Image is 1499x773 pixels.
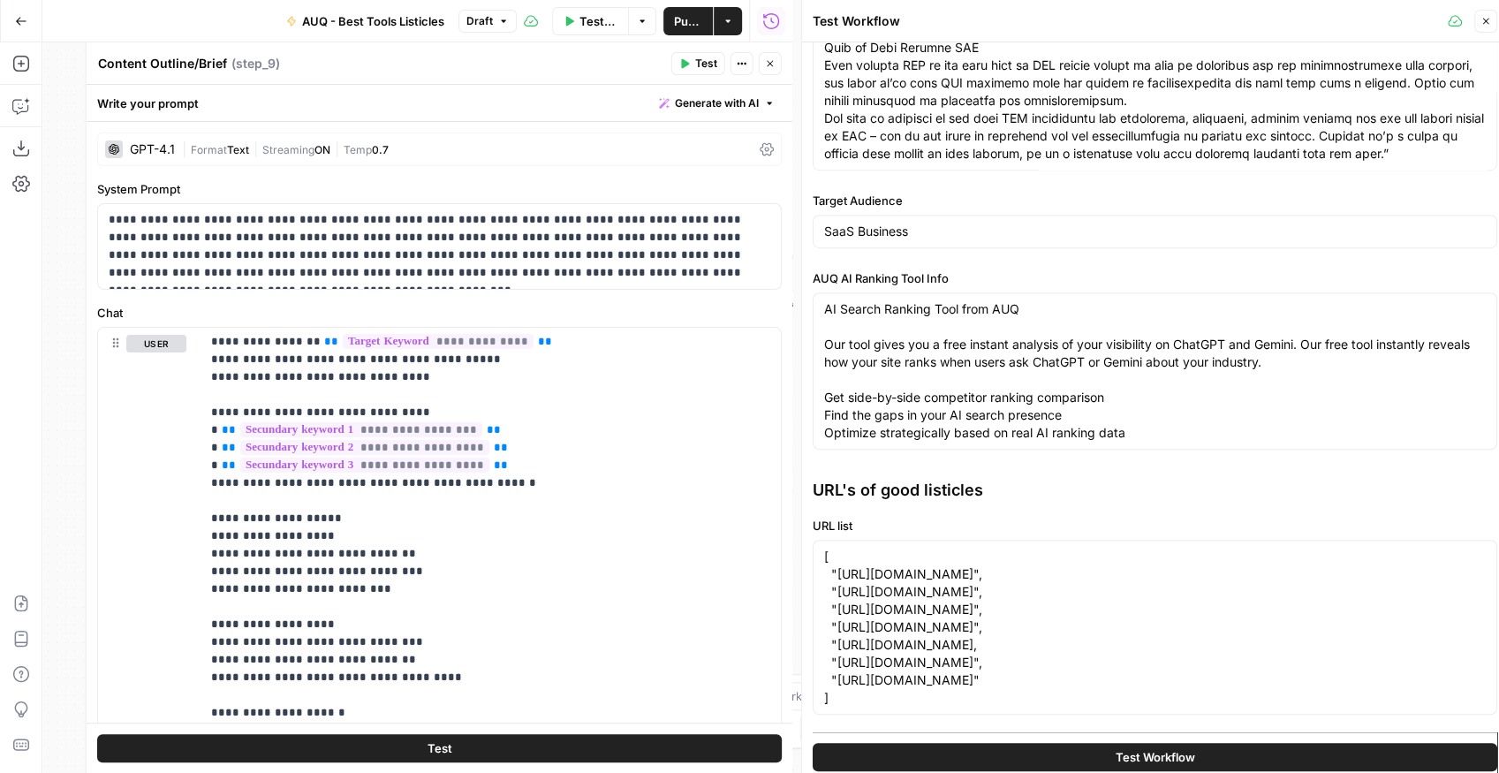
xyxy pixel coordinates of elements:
label: URL list [813,517,1497,534]
button: Publish [663,7,713,35]
button: Test Workflow [813,743,1497,771]
div: URL's of good listicles [813,478,1497,503]
span: | [249,140,262,157]
button: AUQ - Best Tools Listicles [276,7,455,35]
input: SEO Specialist, Marketing Specialist [824,223,1486,240]
span: | [330,140,344,157]
span: | [182,140,191,157]
textarea: [ "[URL][DOMAIN_NAME]", "[URL][DOMAIN_NAME]", "[URL][DOMAIN_NAME]", "[URL][DOMAIN_NAME]", "[URL][... [824,548,1486,707]
textarea: AI Search Ranking Tool from AUQ Our tool gives you a free instant analysis of your visibility on ... [824,300,1486,442]
button: Generate with AI [652,92,782,115]
button: Test Data [552,7,628,35]
span: Publish [674,12,702,30]
button: Draft [458,10,517,33]
button: user [126,335,186,352]
span: Test [695,56,717,72]
span: ( step_9 ) [231,55,280,72]
span: 0.7 [372,143,389,156]
button: Test [671,52,725,75]
div: Write your prompt [87,85,792,121]
label: AUQ AI Ranking Tool Info [813,269,1497,287]
textarea: Content Outline/Brief [98,55,227,72]
label: System Prompt [97,180,782,198]
span: Test Data [579,12,617,30]
span: Text [227,143,249,156]
span: Test Workflow [1116,748,1195,766]
span: Test [427,739,451,757]
label: Target Audience [813,192,1497,209]
span: Draft [466,13,493,29]
label: Chat [97,304,782,322]
span: AUQ - Best Tools Listicles [302,12,444,30]
div: GPT-4.1 [130,143,175,155]
span: ON [314,143,330,156]
span: Streaming [262,143,314,156]
span: Format [191,143,227,156]
span: Temp [344,143,372,156]
button: Test [97,734,782,762]
span: Generate with AI [675,95,759,111]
